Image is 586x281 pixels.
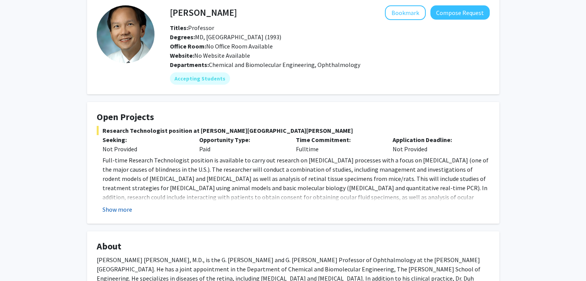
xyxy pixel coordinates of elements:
[97,5,154,63] img: Profile Picture
[209,61,360,69] span: Chemical and Biomolecular Engineering, Ophthalmology
[290,135,387,154] div: Fulltime
[193,135,290,154] div: Paid
[102,205,132,214] button: Show more
[97,241,490,252] h4: About
[97,126,490,135] span: Research Technologist position at [PERSON_NAME][GEOGRAPHIC_DATA][PERSON_NAME]
[430,5,490,20] button: Compose Request to Elia Duh
[170,72,230,85] mat-chip: Accepting Students
[6,246,33,275] iframe: Chat
[199,135,284,144] p: Opportunity Type:
[170,33,281,41] span: MD, [GEOGRAPHIC_DATA] (1993)
[296,135,381,144] p: Time Commitment:
[170,52,250,59] span: No Website Available
[102,156,490,211] p: Full-time Research Technologist position is available to carry out research on [MEDICAL_DATA] pro...
[97,112,490,123] h4: Open Projects
[170,24,188,32] b: Titles:
[385,5,426,20] button: Add Elia Duh to Bookmarks
[170,24,214,32] span: Professor
[170,5,237,20] h4: [PERSON_NAME]
[170,42,273,50] span: No Office Room Available
[393,135,478,144] p: Application Deadline:
[170,52,194,59] b: Website:
[170,42,206,50] b: Office Room:
[170,33,195,41] b: Degrees:
[170,61,209,69] b: Departments:
[102,135,188,144] p: Seeking:
[102,144,188,154] div: Not Provided
[387,135,484,154] div: Not Provided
